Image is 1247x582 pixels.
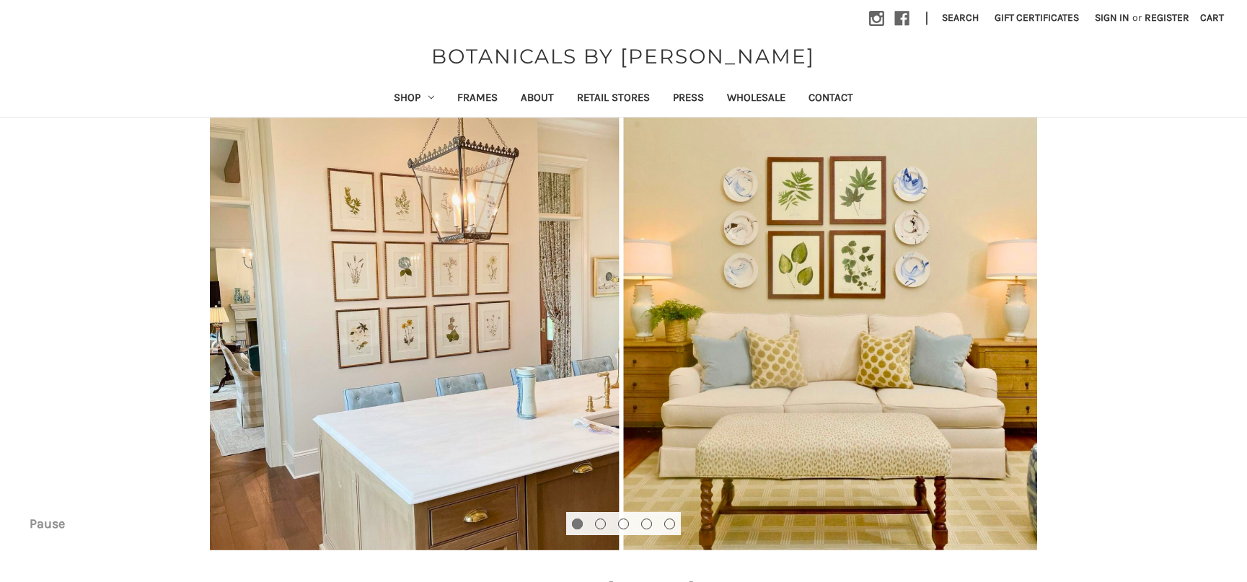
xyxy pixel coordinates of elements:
[797,81,865,117] a: Contact
[573,537,582,538] span: Go to slide 1 of 5, active
[920,7,934,30] li: |
[18,512,76,535] button: Pause carousel
[1200,12,1224,24] span: Cart
[565,81,661,117] a: Retail Stores
[446,81,509,117] a: Frames
[715,81,797,117] a: Wholesale
[596,537,605,538] span: Go to slide 2 of 5
[661,81,715,117] a: Press
[664,519,675,529] button: Go to slide 5 of 5
[424,41,822,71] a: BOTANICALS BY [PERSON_NAME]
[572,519,583,529] button: Go to slide 1 of 5, active
[1131,10,1143,25] span: or
[382,81,446,117] a: Shop
[595,519,606,529] button: Go to slide 2 of 5
[641,519,652,529] button: Go to slide 4 of 5
[642,537,651,538] span: Go to slide 4 of 5
[619,537,628,538] span: Go to slide 3 of 5
[665,537,674,538] span: Go to slide 5 of 5
[509,81,565,117] a: About
[618,519,629,529] button: Go to slide 3 of 5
